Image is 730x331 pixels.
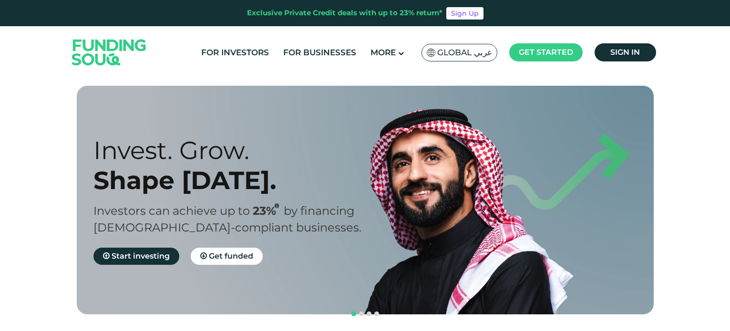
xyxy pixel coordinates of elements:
button: navigation [350,310,358,318]
div: Shape [DATE]. [93,165,382,195]
a: Get funded [191,248,263,265]
button: navigation [358,310,365,318]
a: For Businesses [281,45,359,60]
span: Sign in [610,48,640,57]
div: Invest. Grow. [93,135,382,165]
span: Get funded [209,251,253,261]
span: 23% [253,204,284,218]
span: Investors can achieve up to [93,204,250,218]
a: Sign in [595,43,656,61]
span: More [370,48,396,57]
img: Logo [62,28,156,76]
i: 23% IRR (expected) ~ 15% Net yield (expected) [275,203,279,209]
span: Start investing [112,251,170,261]
span: Get started [519,48,573,57]
div: Exclusive Private Credit deals with up to 23% return* [247,8,442,19]
button: navigation [365,310,373,318]
span: Global عربي [437,47,492,58]
img: SA Flag [427,49,435,57]
a: Start investing [93,248,179,265]
a: Sign Up [446,7,483,20]
a: For Investors [199,45,271,60]
button: navigation [373,310,380,318]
